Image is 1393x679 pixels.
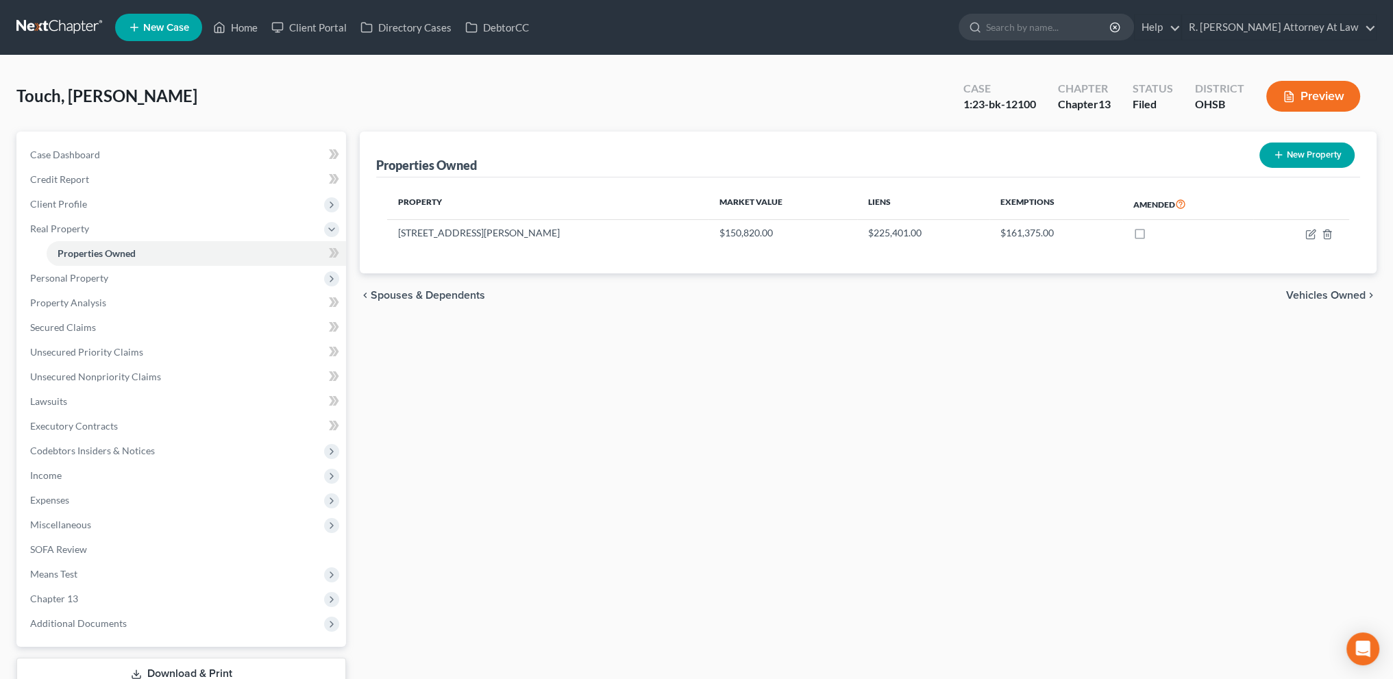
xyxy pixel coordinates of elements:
td: $225,401.00 [857,220,989,246]
a: Credit Report [19,167,346,192]
td: $150,820.00 [708,220,857,246]
div: Filed [1133,97,1173,112]
a: Secured Claims [19,315,346,340]
div: Properties Owned [376,157,477,173]
span: Credit Report [30,173,89,185]
span: Miscellaneous [30,519,91,530]
i: chevron_left [360,290,371,301]
button: Preview [1266,81,1360,112]
span: Properties Owned [58,247,136,259]
span: Personal Property [30,272,108,284]
a: Lawsuits [19,389,346,414]
a: Case Dashboard [19,143,346,167]
td: [STREET_ADDRESS][PERSON_NAME] [387,220,708,246]
button: New Property [1259,143,1355,168]
div: OHSB [1195,97,1244,112]
span: Real Property [30,223,89,234]
div: Case [963,81,1036,97]
span: SOFA Review [30,543,87,555]
a: Unsecured Nonpriority Claims [19,365,346,389]
span: Expenses [30,494,69,506]
span: Income [30,469,62,481]
a: Property Analysis [19,291,346,315]
a: SOFA Review [19,537,346,562]
div: Chapter [1058,81,1111,97]
a: R. [PERSON_NAME] Attorney At Law [1182,15,1376,40]
button: chevron_left Spouses & Dependents [360,290,485,301]
div: Chapter [1058,97,1111,112]
a: Help [1135,15,1181,40]
span: Unsecured Priority Claims [30,346,143,358]
a: Unsecured Priority Claims [19,340,346,365]
div: Status [1133,81,1173,97]
span: Lawsuits [30,395,67,407]
a: DebtorCC [458,15,536,40]
a: Home [206,15,264,40]
span: Spouses & Dependents [371,290,485,301]
div: District [1195,81,1244,97]
span: Codebtors Insiders & Notices [30,445,155,456]
a: Client Portal [264,15,354,40]
span: Vehicles Owned [1286,290,1366,301]
span: Executory Contracts [30,420,118,432]
div: Open Intercom Messenger [1346,632,1379,665]
th: Liens [857,188,989,220]
th: Amended [1122,188,1253,220]
span: Unsecured Nonpriority Claims [30,371,161,382]
span: Chapter 13 [30,593,78,604]
th: Market Value [708,188,857,220]
span: Case Dashboard [30,149,100,160]
a: Directory Cases [354,15,458,40]
span: Touch, [PERSON_NAME] [16,86,197,106]
button: Vehicles Owned chevron_right [1286,290,1377,301]
span: Means Test [30,568,77,580]
span: 13 [1098,97,1111,110]
input: Search by name... [986,14,1111,40]
span: Client Profile [30,198,87,210]
span: Additional Documents [30,617,127,629]
a: Properties Owned [47,241,346,266]
span: New Case [143,23,189,33]
a: Executory Contracts [19,414,346,439]
span: Secured Claims [30,321,96,333]
th: Exemptions [989,188,1122,220]
td: $161,375.00 [989,220,1122,246]
i: chevron_right [1366,290,1377,301]
div: 1:23-bk-12100 [963,97,1036,112]
th: Property [387,188,708,220]
span: Property Analysis [30,297,106,308]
